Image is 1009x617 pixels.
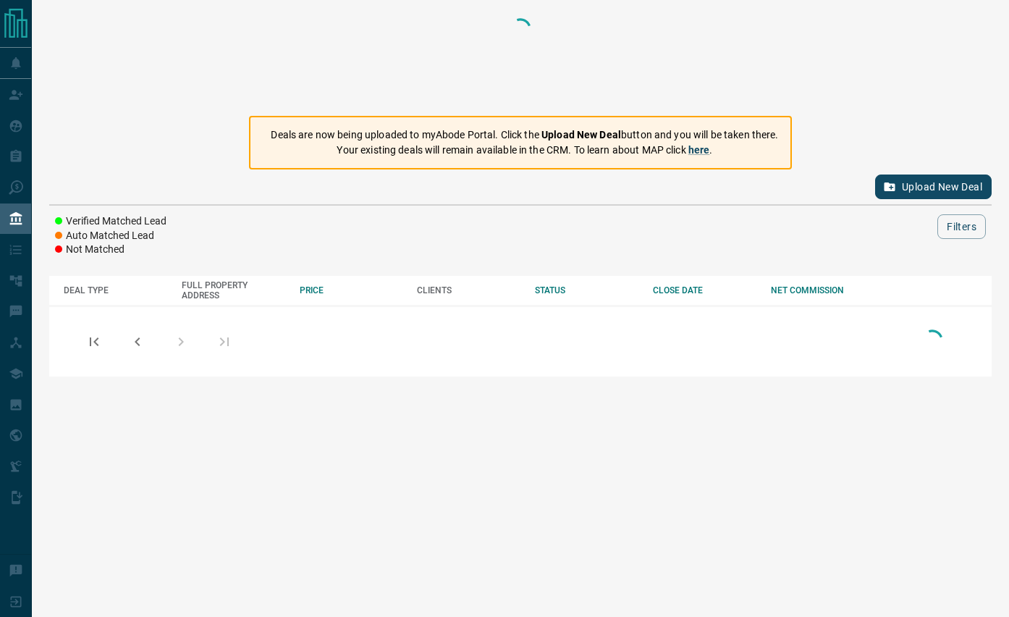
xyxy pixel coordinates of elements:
div: DEAL TYPE [64,285,167,295]
li: Auto Matched Lead [55,229,166,243]
div: STATUS [535,285,638,295]
div: CLIENTS [417,285,520,295]
li: Verified Matched Lead [55,214,166,229]
div: NET COMMISSION [771,285,874,295]
div: CLOSE DATE [653,285,756,295]
strong: Upload New Deal [541,129,621,140]
a: here [688,144,710,156]
button: Upload New Deal [875,175,992,199]
p: Your existing deals will remain available in the CRM. To learn about MAP click . [271,143,778,158]
div: Loading [506,14,535,101]
div: FULL PROPERTY ADDRESS [182,280,285,301]
button: Filters [937,214,986,239]
div: Loading [918,326,947,357]
p: Deals are now being uploaded to myAbode Portal. Click the button and you will be taken there. [271,127,778,143]
li: Not Matched [55,243,166,257]
div: PRICE [300,285,403,295]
